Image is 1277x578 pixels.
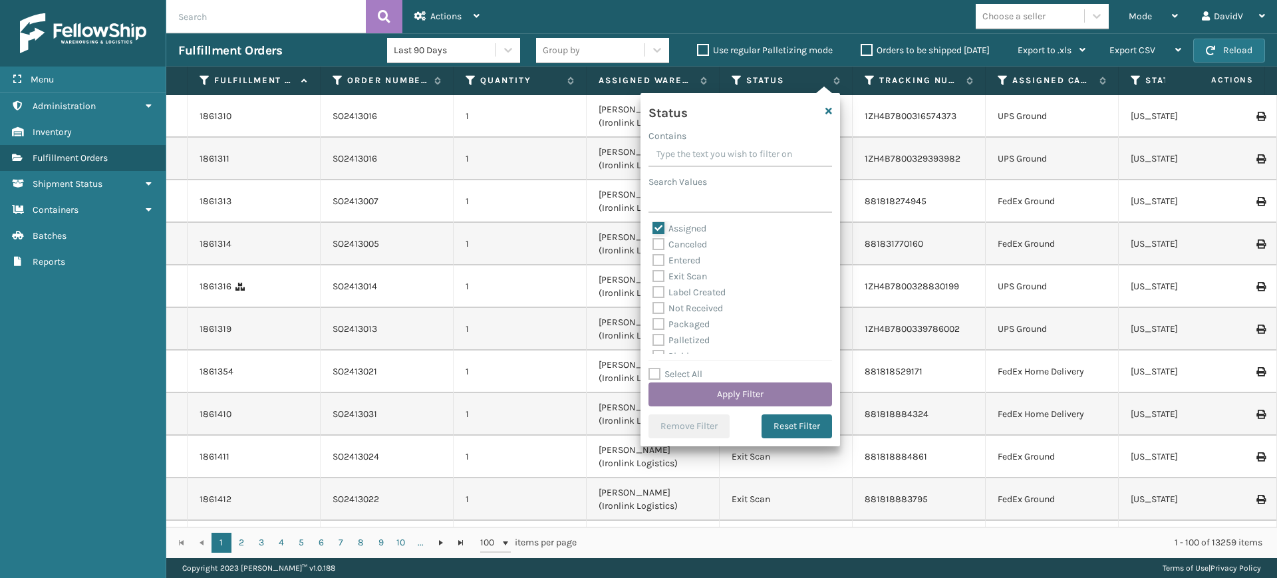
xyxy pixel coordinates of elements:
[454,393,587,436] td: 1
[454,95,587,138] td: 1
[587,308,720,351] td: [PERSON_NAME] (Ironlink Logistics)
[430,11,462,22] span: Actions
[33,256,65,267] span: Reports
[652,223,706,234] label: Assigned
[214,74,295,86] label: Fulfillment Order Id
[587,478,720,521] td: [PERSON_NAME] (Ironlink Logistics)
[1018,45,1071,56] span: Export to .xls
[986,351,1119,393] td: FedEx Home Delivery
[720,478,853,521] td: Exit Scan
[652,271,707,282] label: Exit Scan
[865,110,956,122] a: 1ZH4B7800316574373
[1256,452,1264,462] i: Print Label
[200,237,231,251] a: 1861314
[321,351,454,393] td: SO2413021
[212,533,231,553] a: 1
[1256,282,1264,291] i: Print Label
[454,265,587,308] td: 1
[986,95,1119,138] td: UPS Ground
[648,175,707,189] label: Search Values
[1119,223,1252,265] td: [US_STATE]
[1169,69,1262,91] span: Actions
[33,100,96,112] span: Administration
[321,521,454,563] td: SO2413026
[746,74,827,86] label: Status
[1119,308,1252,351] td: [US_STATE]
[182,558,335,578] p: Copyright 2023 [PERSON_NAME]™ v 1.0.188
[986,436,1119,478] td: FedEx Ground
[200,408,231,421] a: 1861410
[986,265,1119,308] td: UPS Ground
[648,129,686,143] label: Contains
[986,521,1119,563] td: FedEx Home Delivery
[587,265,720,308] td: [PERSON_NAME] (Ironlink Logistics)
[865,196,926,207] a: 881818274945
[33,126,72,138] span: Inventory
[1119,393,1252,436] td: [US_STATE]
[331,533,351,553] a: 7
[587,521,720,563] td: [PERSON_NAME] (Ironlink Logistics)
[1109,45,1155,56] span: Export CSV
[697,45,833,56] label: Use regular Palletizing mode
[321,265,454,308] td: SO2413014
[351,533,371,553] a: 8
[1119,180,1252,223] td: [US_STATE]
[347,74,428,86] label: Order Number
[1119,521,1252,563] td: [US_STATE]
[986,180,1119,223] td: FedEx Ground
[543,43,580,57] div: Group by
[865,366,922,377] a: 881818529171
[200,195,231,208] a: 1861313
[652,303,723,314] label: Not Received
[200,280,231,293] a: 1861316
[720,521,853,563] td: Exit Scan
[200,365,233,378] a: 1861354
[321,308,454,351] td: SO2413013
[1256,495,1264,504] i: Print Label
[391,533,411,553] a: 10
[178,43,282,59] h3: Fulfillment Orders
[986,138,1119,180] td: UPS Ground
[648,382,832,406] button: Apply Filter
[652,255,700,266] label: Entered
[652,319,710,330] label: Packaged
[1256,239,1264,249] i: Print Label
[436,537,446,548] span: Go to the next page
[431,533,451,553] a: Go to the next page
[454,436,587,478] td: 1
[865,281,959,292] a: 1ZH4B7800328830199
[200,110,231,123] a: 1861310
[321,180,454,223] td: SO2413007
[200,323,231,336] a: 1861319
[456,537,466,548] span: Go to the last page
[321,138,454,180] td: SO2413016
[587,436,720,478] td: [PERSON_NAME] (Ironlink Logistics)
[595,536,1262,549] div: 1 - 100 of 13259 items
[480,536,500,549] span: 100
[33,204,78,216] span: Containers
[865,323,960,335] a: 1ZH4B7800339786002
[200,493,231,506] a: 1861412
[1210,563,1261,573] a: Privacy Policy
[1163,558,1261,578] div: |
[454,308,587,351] td: 1
[587,393,720,436] td: [PERSON_NAME] (Ironlink Logistics)
[1256,325,1264,334] i: Print Label
[454,138,587,180] td: 1
[480,533,577,553] span: items per page
[861,45,990,56] label: Orders to be shipped [DATE]
[652,287,726,298] label: Label Created
[311,533,331,553] a: 6
[20,13,146,53] img: logo
[865,451,927,462] a: 881818884861
[648,101,687,121] h4: Status
[1145,74,1226,86] label: State
[454,223,587,265] td: 1
[587,351,720,393] td: [PERSON_NAME] (Ironlink Logistics)
[865,238,923,249] a: 881831770160
[321,478,454,521] td: SO2413022
[1119,95,1252,138] td: [US_STATE]
[865,408,928,420] a: 881818884324
[599,74,694,86] label: Assigned Warehouse
[1119,265,1252,308] td: [US_STATE]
